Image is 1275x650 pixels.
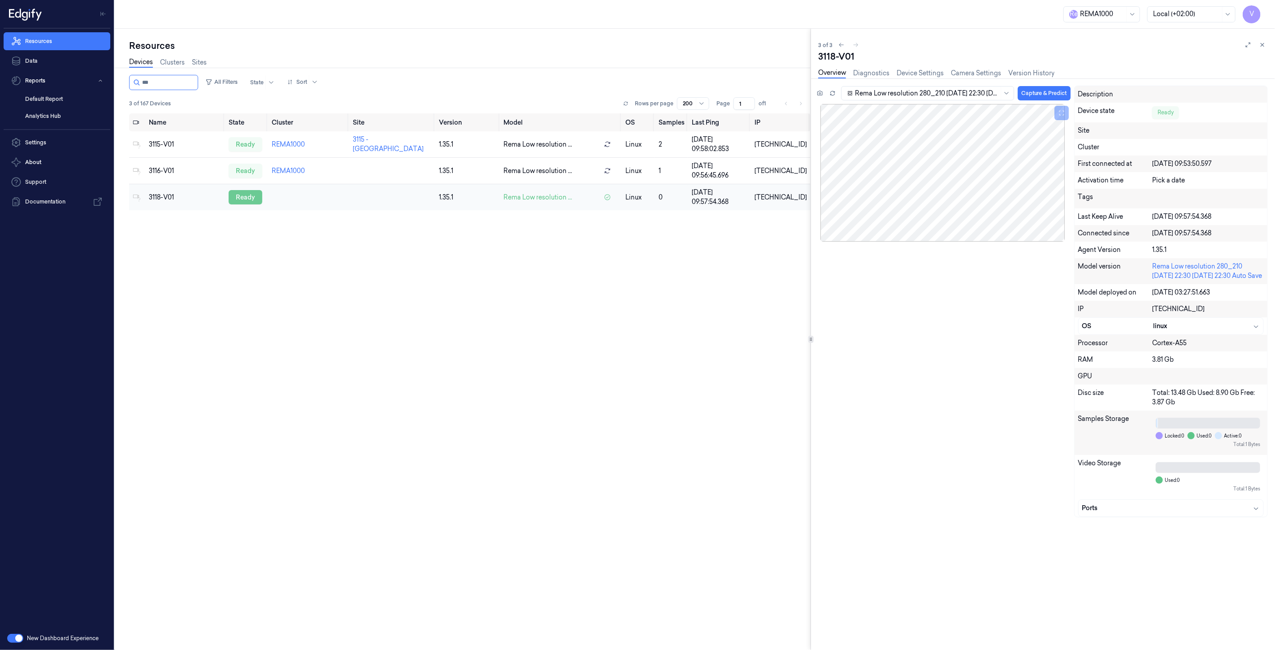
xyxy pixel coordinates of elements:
[1152,262,1264,281] div: Rema Low resolution 280_210 [DATE] 22:30 [DATE] 22:30 Auto Save
[688,113,751,131] th: Last Ping
[229,190,262,204] div: ready
[192,58,207,67] a: Sites
[1078,90,1153,99] div: Description
[1152,212,1264,221] div: [DATE] 09:57:54.368
[1078,372,1264,381] div: GPU
[272,140,305,148] a: REMA1000
[4,134,110,152] a: Settings
[1152,355,1264,364] div: 3.81 Gb
[625,193,652,202] p: linux
[1078,143,1264,152] div: Cluster
[225,113,268,131] th: State
[145,113,225,131] th: Name
[1078,414,1153,451] div: Samples Storage
[659,140,685,149] div: 2
[692,135,747,154] div: [DATE] 09:58:02.853
[1165,433,1184,439] span: Locked: 0
[1165,477,1180,484] span: Used: 0
[129,100,171,108] span: 3 of 167 Devices
[18,108,110,124] a: Analytics Hub
[504,193,572,202] span: Rema Low resolution ...
[1078,106,1153,119] div: Device state
[1156,485,1260,492] div: Total: 1 Bytes
[1152,245,1264,255] div: 1.35.1
[1078,192,1153,205] div: Tags
[504,166,572,176] span: Rema Low resolution ...
[353,135,424,153] a: 3115 - [GEOGRAPHIC_DATA]
[439,166,497,176] div: 1.35.1
[1078,338,1153,348] div: Processor
[692,188,747,207] div: [DATE] 09:57:54.368
[1082,321,1154,331] div: OS
[439,193,497,202] div: 1.35.1
[4,72,110,90] button: Reports
[1078,212,1153,221] div: Last Keep Alive
[1078,159,1153,169] div: First connected at
[1156,441,1260,448] div: Total: 1 Bytes
[1078,245,1153,255] div: Agent Version
[1152,288,1264,297] div: [DATE] 03:27:51.663
[659,166,685,176] div: 1
[1082,503,1260,513] div: Ports
[1152,304,1264,314] div: [TECHNICAL_ID]
[659,193,685,202] div: 0
[625,140,652,149] p: linux
[1152,388,1264,407] div: Total: 13.48 Gb Used: 8.90 Gb Free: 3.87 Gb
[780,97,807,110] nav: pagination
[202,75,241,89] button: All Filters
[1078,126,1264,135] div: Site
[272,167,305,175] a: REMA1000
[635,100,673,108] p: Rows per page
[129,39,811,52] div: Resources
[4,52,110,70] a: Data
[1152,106,1179,119] div: Ready
[1078,355,1153,364] div: RAM
[622,113,655,131] th: OS
[229,164,262,178] div: ready
[1152,338,1264,348] div: Cortex-A55
[1224,433,1241,439] span: Active: 0
[1008,69,1054,78] a: Version History
[149,193,221,202] div: 3118-V01
[149,166,221,176] div: 3116-V01
[818,41,833,49] span: 3 of 3
[755,140,807,149] div: [TECHNICAL_ID]
[655,113,688,131] th: Samples
[692,161,747,180] div: [DATE] 09:56:45.696
[96,7,110,21] button: Toggle Navigation
[853,69,889,78] a: Diagnostics
[1018,86,1071,100] button: Capture & Predict
[4,193,110,211] a: Documentation
[349,113,435,131] th: Site
[751,113,811,131] th: IP
[1152,229,1264,238] div: [DATE] 09:57:54.368
[268,113,350,131] th: Cluster
[229,137,262,152] div: ready
[129,57,153,68] a: Devices
[4,32,110,50] a: Resources
[818,50,1268,63] div: 3118-V01
[951,69,1001,78] a: Camera Settings
[1078,262,1153,281] div: Model version
[160,58,185,67] a: Clusters
[500,113,622,131] th: Model
[897,69,944,78] a: Device Settings
[1152,176,1185,184] span: Pick a date
[435,113,500,131] th: Version
[4,153,110,171] button: About
[1078,176,1153,185] div: Activation time
[4,173,110,191] a: Support
[818,68,846,78] a: Overview
[1078,388,1153,407] div: Disc size
[1078,304,1153,314] div: IP
[1079,318,1263,334] button: OSlinux
[1069,10,1078,19] span: R e
[1079,500,1263,516] button: Ports
[1153,321,1260,331] div: linux
[18,91,110,107] a: Default Report
[755,166,807,176] div: [TECHNICAL_ID]
[1078,288,1153,297] div: Model deployed on
[1197,433,1211,439] span: Used: 0
[504,140,572,149] span: Rema Low resolution ...
[759,100,773,108] span: of 1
